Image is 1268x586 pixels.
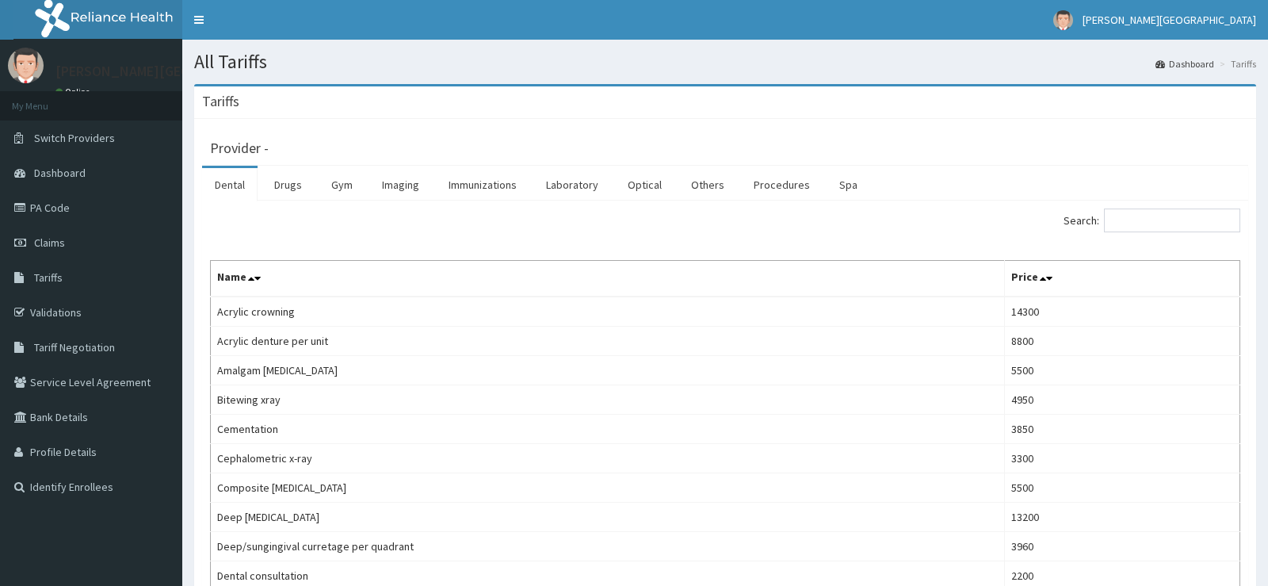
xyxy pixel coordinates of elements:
[1004,297,1239,327] td: 14300
[1064,209,1240,232] label: Search:
[262,168,315,201] a: Drugs
[211,356,1005,385] td: Amalgam [MEDICAL_DATA]
[211,327,1005,356] td: Acrylic denture per unit
[202,94,239,109] h3: Tariffs
[34,270,63,285] span: Tariffs
[1216,57,1256,71] li: Tariffs
[34,236,65,250] span: Claims
[319,168,365,201] a: Gym
[436,168,529,201] a: Immunizations
[1004,327,1239,356] td: 8800
[211,444,1005,473] td: Cephalometric x-ray
[369,168,432,201] a: Imaging
[1004,261,1239,297] th: Price
[615,168,674,201] a: Optical
[211,385,1005,415] td: Bitewing xray
[1004,415,1239,444] td: 3850
[8,48,44,83] img: User Image
[211,532,1005,561] td: Deep/sungingival curretage per quadrant
[211,503,1005,532] td: Deep [MEDICAL_DATA]
[211,473,1005,503] td: Composite [MEDICAL_DATA]
[741,168,823,201] a: Procedures
[1004,385,1239,415] td: 4950
[1104,209,1240,232] input: Search:
[1004,356,1239,385] td: 5500
[194,52,1256,72] h1: All Tariffs
[533,168,611,201] a: Laboratory
[1004,473,1239,503] td: 5500
[827,168,870,201] a: Spa
[202,168,258,201] a: Dental
[55,86,94,98] a: Online
[1004,532,1239,561] td: 3960
[1004,444,1239,473] td: 3300
[34,131,115,145] span: Switch Providers
[211,297,1005,327] td: Acrylic crowning
[678,168,737,201] a: Others
[1083,13,1256,27] span: [PERSON_NAME][GEOGRAPHIC_DATA]
[210,141,269,155] h3: Provider -
[34,166,86,180] span: Dashboard
[211,415,1005,444] td: Cementation
[1004,503,1239,532] td: 13200
[55,64,290,79] p: [PERSON_NAME][GEOGRAPHIC_DATA]
[1053,10,1073,30] img: User Image
[1155,57,1214,71] a: Dashboard
[211,261,1005,297] th: Name
[34,340,115,354] span: Tariff Negotiation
